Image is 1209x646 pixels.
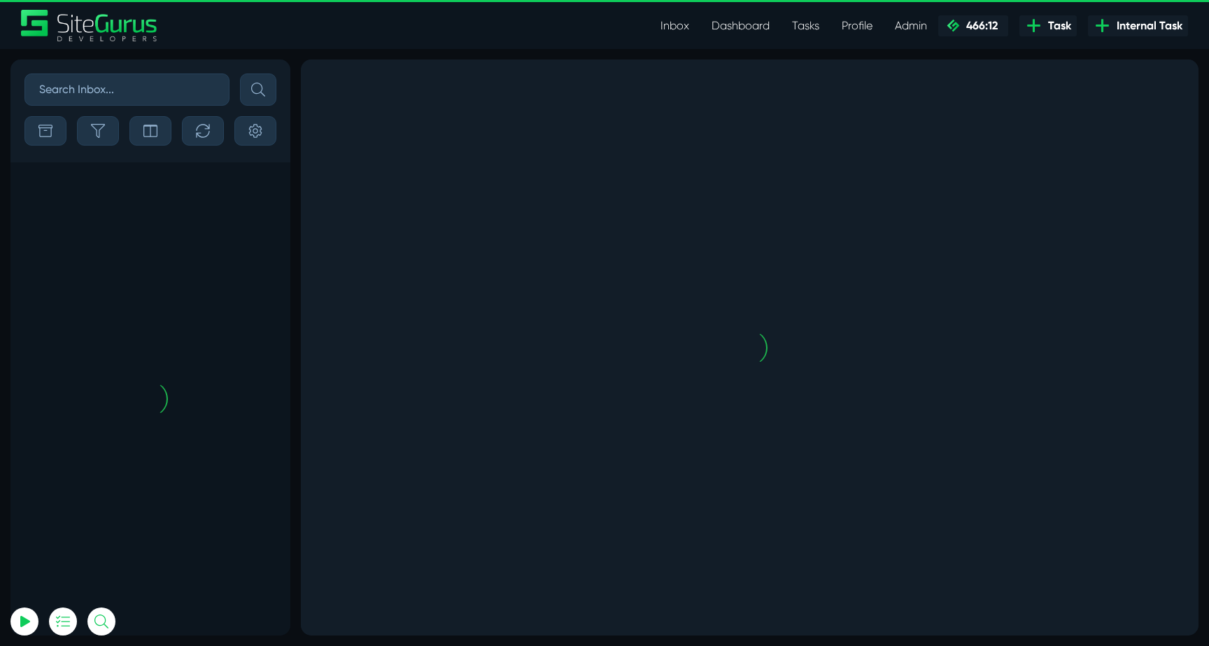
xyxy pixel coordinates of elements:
span: 466:12 [961,19,998,32]
a: Tasks [781,12,830,40]
a: Dashboard [700,12,781,40]
input: Search Inbox... [24,73,229,106]
a: 466:12 [938,15,1008,36]
span: Task [1042,17,1071,34]
a: Task [1019,15,1077,36]
img: Sitegurus Logo [21,10,158,41]
span: Internal Task [1111,17,1182,34]
a: Inbox [649,12,700,40]
a: Internal Task [1088,15,1188,36]
a: SiteGurus [21,10,158,41]
a: Admin [884,12,938,40]
a: Profile [830,12,884,40]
